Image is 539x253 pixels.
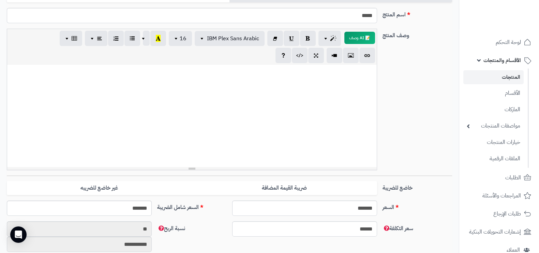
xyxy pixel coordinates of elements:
[383,224,413,233] span: سعر التكلفة
[380,200,455,211] label: السعر
[463,70,524,84] a: المنتجات
[463,135,524,150] a: خيارات المنتجات
[169,31,192,46] button: 16
[180,34,186,43] span: 16
[463,224,535,240] a: إشعارات التحويلات البنكية
[380,8,455,19] label: اسم المنتج
[380,181,455,192] label: خاضع للضريبة
[496,38,521,47] span: لوحة التحكم
[482,191,521,200] span: المراجعات والأسئلة
[463,102,524,117] a: الماركات
[505,173,521,182] span: الطلبات
[463,151,524,166] a: الملفات الرقمية
[207,34,259,43] span: IBM Plex Sans Arabic
[463,119,524,133] a: مواصفات المنتجات
[195,31,265,46] button: IBM Plex Sans Arabic
[154,200,229,211] label: السعر شامل الضريبة
[463,34,535,50] a: لوحة التحكم
[380,29,455,40] label: وصف المنتج
[469,227,521,237] span: إشعارات التحويلات البنكية
[10,226,27,243] div: Open Intercom Messenger
[463,86,524,101] a: الأقسام
[7,181,192,195] label: غير خاضع للضريبه
[483,56,521,65] span: الأقسام والمنتجات
[463,169,535,186] a: الطلبات
[157,224,185,233] span: نسبة الربح
[463,206,535,222] a: طلبات الإرجاع
[344,32,375,44] button: 📝 AI وصف
[463,188,535,204] a: المراجعات والأسئلة
[493,209,521,219] span: طلبات الإرجاع
[192,181,377,195] label: ضريبة القيمة المضافة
